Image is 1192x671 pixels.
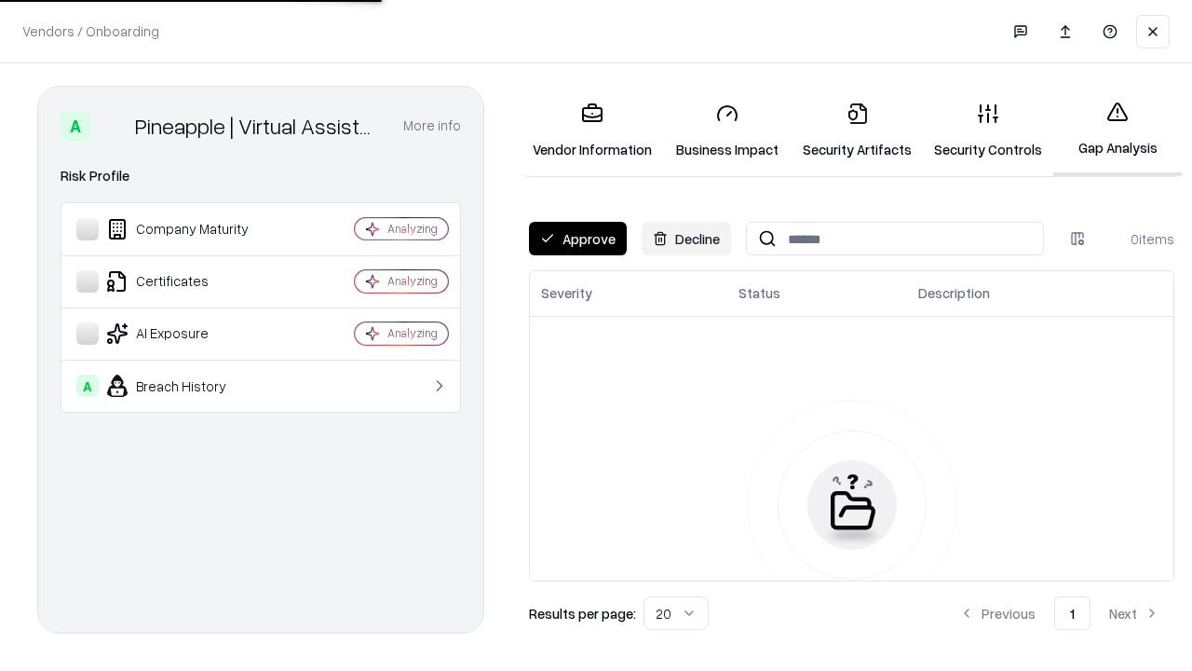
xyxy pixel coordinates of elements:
a: Security Artifacts [792,88,923,174]
div: Certificates [76,270,299,293]
button: Approve [529,222,627,255]
div: Description [918,283,990,303]
a: Vendor Information [521,88,663,174]
div: 0 items [1100,229,1174,249]
div: Pineapple | Virtual Assistant Agency [135,111,381,141]
div: Analyzing [387,325,438,341]
div: AI Exposure [76,322,299,345]
div: Status [738,283,780,303]
nav: pagination [944,596,1174,630]
p: Results per page: [529,604,636,623]
p: Vendors / Onboarding [22,21,159,41]
div: Severity [541,283,592,303]
button: Decline [642,222,731,255]
div: A [76,375,99,397]
div: Company Maturity [76,218,299,240]
div: Breach History [76,375,299,397]
a: Security Controls [923,88,1053,174]
a: Gap Analysis [1053,86,1182,176]
div: Analyzing [387,273,438,289]
div: A [61,111,90,141]
button: More info [403,109,461,143]
a: Business Impact [663,88,792,174]
img: Pineapple | Virtual Assistant Agency [98,111,128,141]
button: 1 [1054,596,1090,630]
div: Risk Profile [61,165,461,187]
div: Analyzing [387,221,438,237]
